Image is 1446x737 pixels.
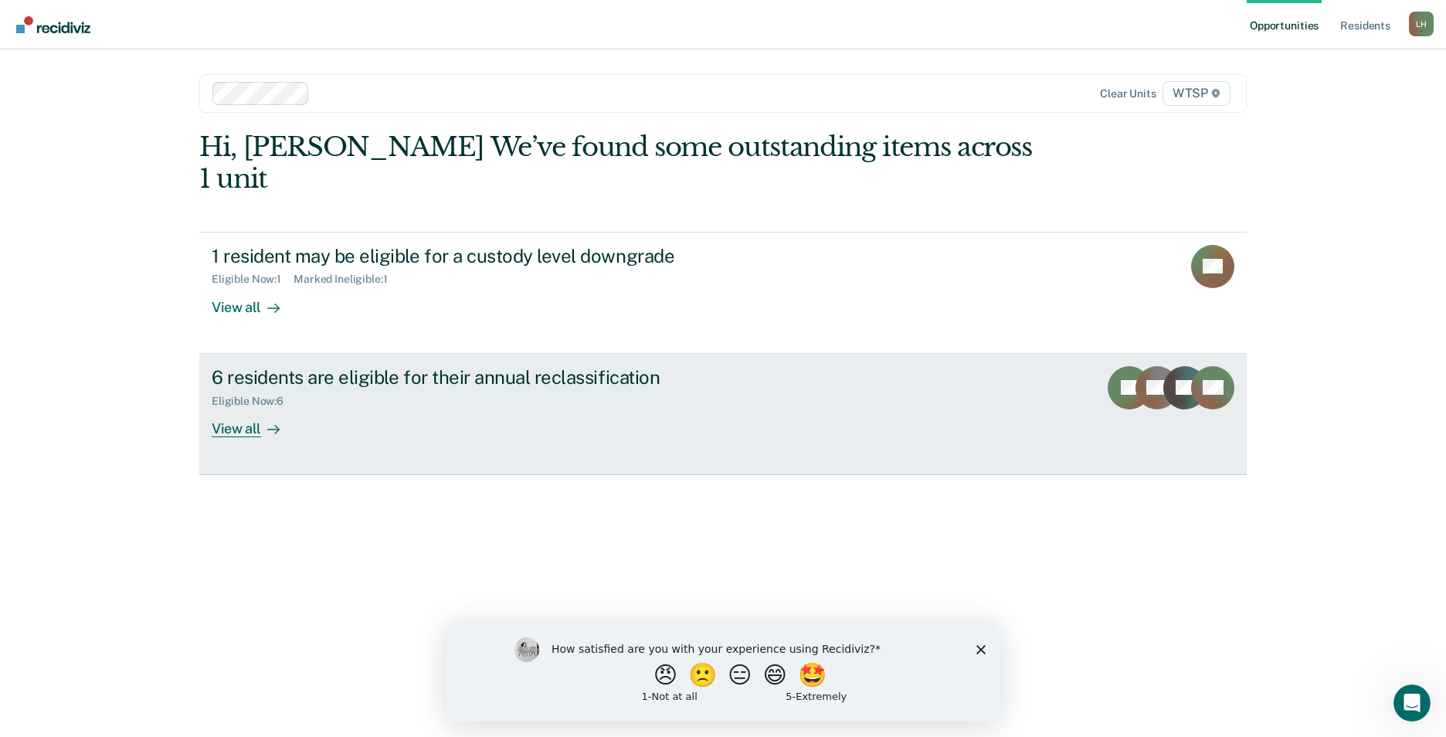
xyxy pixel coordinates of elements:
div: Eligible Now : 1 [212,273,294,286]
div: View all [212,286,298,316]
iframe: Survey by Kim from Recidiviz [446,622,1000,722]
div: View all [212,407,298,437]
div: Marked Ineligible : 1 [294,273,399,286]
div: Hi, [PERSON_NAME] We’ve found some outstanding items across 1 unit [199,131,1037,195]
iframe: Intercom live chat [1393,684,1431,722]
img: Recidiviz [16,16,90,33]
div: L H [1409,12,1434,36]
div: Clear units [1100,87,1156,100]
span: WTSP [1163,81,1230,106]
a: 6 residents are eligible for their annual reclassificationEligible Now:6View all [199,354,1247,475]
a: 1 resident may be eligible for a custody level downgradeEligible Now:1Marked Ineligible:1View all [199,232,1247,354]
div: 6 residents are eligible for their annual reclassification [212,366,754,389]
div: Eligible Now : 6 [212,395,296,408]
button: Profile dropdown button [1409,12,1434,36]
div: 1 resident may be eligible for a custody level downgrade [212,245,754,267]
